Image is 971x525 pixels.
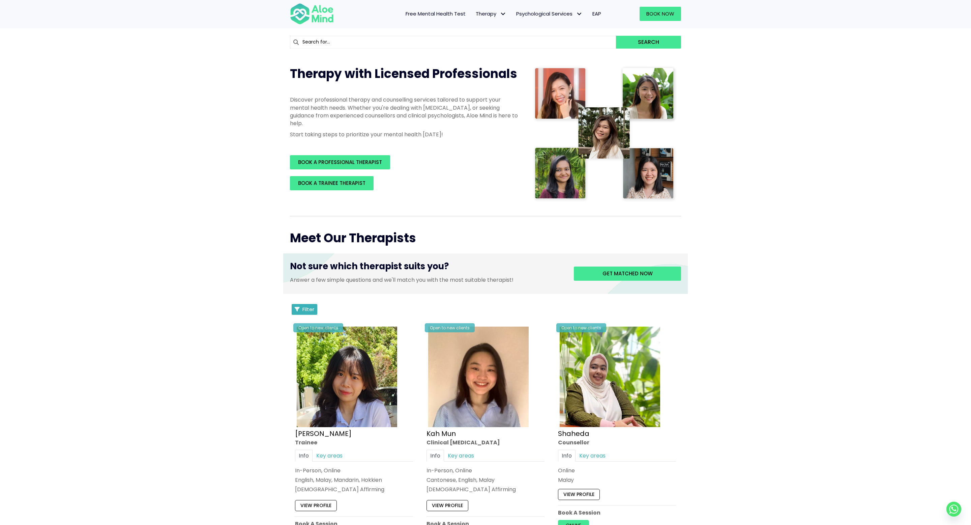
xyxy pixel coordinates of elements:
[426,467,545,474] div: In-Person, Online
[558,450,576,462] a: Info
[558,467,676,474] div: Online
[602,270,653,277] span: Get matched now
[290,229,416,247] span: Meet Our Therapists
[426,486,545,493] div: [DEMOGRAPHIC_DATA] Affirming
[592,10,601,17] span: EAP
[646,10,674,17] span: Book Now
[295,429,352,438] a: [PERSON_NAME]
[574,9,584,19] span: Psychological Services: submenu
[558,489,600,500] a: View profile
[576,450,609,462] a: Key areas
[498,9,508,19] span: Therapy: submenu
[428,327,529,427] img: Kah Mun-profile-crop-300×300
[290,96,519,127] p: Discover professional therapy and counselling services tailored to support your mental health nee...
[343,7,606,21] nav: Menu
[574,267,681,281] a: Get matched now
[302,306,314,313] span: Filter
[616,36,681,49] button: Search
[444,450,478,462] a: Key areas
[425,323,475,332] div: Open to new clients
[471,7,511,21] a: TherapyTherapy: submenu
[533,65,677,202] img: Therapist collage
[295,476,413,484] p: English, Malay, Mandarin, Hokkien
[290,36,616,49] input: Search for...
[401,7,471,21] a: Free Mental Health Test
[295,467,413,474] div: In-Person, Online
[516,10,582,17] span: Psychological Services
[290,65,517,82] span: Therapy with Licensed Professionals
[640,7,681,21] a: Book Now
[295,500,337,511] a: View profile
[511,7,587,21] a: Psychological ServicesPsychological Services: submenu
[426,429,456,438] a: Kah Mun
[426,438,545,446] div: Clinical [MEDICAL_DATA]
[290,131,519,138] p: Start taking steps to prioritize your mental health [DATE]!
[406,10,466,17] span: Free Mental Health Test
[946,502,961,517] a: Whatsapp
[560,327,660,427] img: Shaheda Counsellor
[293,323,343,332] div: Open to new clients
[426,450,444,462] a: Info
[558,438,676,446] div: Counsellor
[290,260,564,276] h3: Not sure which therapist suits you?
[558,429,589,438] a: Shaheda
[290,176,374,190] a: BOOK A TRAINEE THERAPIST
[290,3,334,25] img: Aloe mind Logo
[426,476,545,484] p: Cantonese, English, Malay
[476,10,506,17] span: Therapy
[292,304,317,315] button: Filter Listings
[556,323,606,332] div: Open to new clients
[295,486,413,493] div: [DEMOGRAPHIC_DATA] Affirming
[313,450,346,462] a: Key areas
[295,450,313,462] a: Info
[558,476,676,484] p: Malay
[295,438,413,446] div: Trainee
[587,7,606,21] a: EAP
[290,155,390,169] a: BOOK A PROFESSIONAL THERAPIST
[558,508,676,516] p: Book A Session
[426,500,468,511] a: View profile
[297,327,397,427] img: Aloe Mind Profile Pic – Christie Yong Kar Xin
[298,179,365,187] span: BOOK A TRAINEE THERAPIST
[298,159,382,166] span: BOOK A PROFESSIONAL THERAPIST
[290,276,564,284] p: Answer a few simple questions and we'll match you with the most suitable therapist!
